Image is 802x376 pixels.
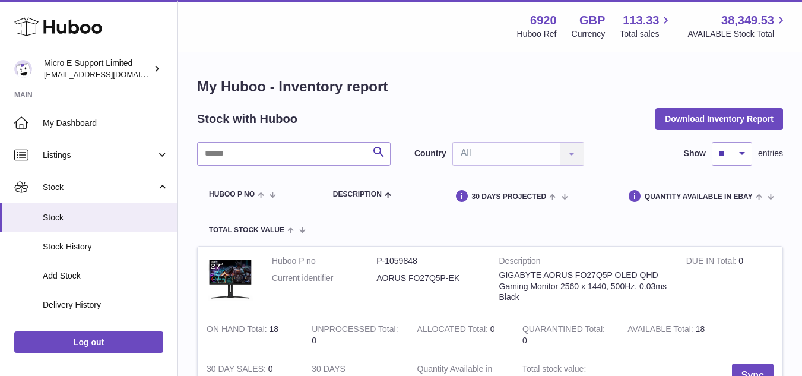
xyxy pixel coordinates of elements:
[620,12,673,40] a: 113.33 Total sales
[209,191,255,198] span: Huboo P no
[687,29,788,40] span: AVAILABLE Stock Total
[272,255,376,267] dt: Huboo P no
[517,29,557,40] div: Huboo Ref
[43,241,169,252] span: Stock History
[197,111,297,127] h2: Stock with Huboo
[376,255,481,267] dd: P-1059848
[687,12,788,40] a: 38,349.53 AVAILABLE Stock Total
[44,58,151,80] div: Micro E Support Limited
[197,77,783,96] h1: My Huboo - Inventory report
[530,12,557,29] strong: 6920
[303,315,408,355] td: 0
[499,270,668,304] div: GIGABYTE AORUS FO27Q5P OLED QHD Gaming Monitor 2560 x 1440, 500Hz, 0.03ms Black
[686,256,738,268] strong: DUE IN Total
[43,328,169,340] span: ASN Uploads
[627,324,695,337] strong: AVAILABLE Total
[272,273,376,284] dt: Current identifier
[43,118,169,129] span: My Dashboard
[721,12,774,29] span: 38,349.53
[655,108,783,129] button: Download Inventory Report
[408,315,513,355] td: 0
[198,315,303,355] td: 18
[14,60,32,78] img: contact@micropcsupport.com
[14,331,163,353] a: Log out
[44,69,175,79] span: [EMAIL_ADDRESS][DOMAIN_NAME]
[209,226,284,234] span: Total stock value
[677,247,782,315] td: 0
[43,150,156,161] span: Listings
[472,193,547,201] span: 30 DAYS PROJECTED
[43,212,169,223] span: Stock
[312,324,398,337] strong: UNPROCESSED Total
[43,270,169,282] span: Add Stock
[333,191,382,198] span: Description
[417,324,490,337] strong: ALLOCATED Total
[43,299,169,311] span: Delivery History
[207,255,254,303] img: product image
[376,273,481,284] dd: AORUS FO27Q5P-EK
[645,193,753,201] span: Quantity Available in eBay
[619,315,724,355] td: 18
[623,12,659,29] span: 113.33
[414,148,446,159] label: Country
[620,29,673,40] span: Total sales
[522,336,527,345] span: 0
[43,182,156,193] span: Stock
[522,324,605,337] strong: QUARANTINED Total
[572,29,606,40] div: Currency
[758,148,783,159] span: entries
[579,12,605,29] strong: GBP
[499,255,668,270] strong: Description
[684,148,706,159] label: Show
[207,324,270,337] strong: ON HAND Total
